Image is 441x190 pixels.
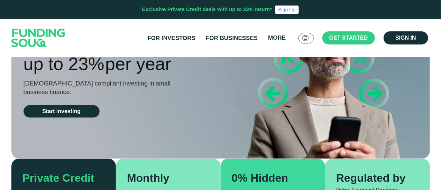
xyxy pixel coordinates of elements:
span: Sign in [395,35,416,41]
span: [DEMOGRAPHIC_DATA] compliant investing in small business finance. [24,80,171,96]
img: Logo [4,21,72,56]
span: Up to 23% [24,54,104,74]
a: For Businesses [204,32,259,44]
a: For Investors [146,32,197,44]
span: Get started [329,35,368,41]
a: Sign in [384,31,428,44]
div: Exclusive Private Credit deals with up to 23% return* [142,6,272,13]
div: Regulated by [336,170,411,186]
span: Per Year [105,54,171,74]
img: SA Flag [302,35,309,41]
span: Start investing [42,108,81,114]
a: Start investing [24,105,100,118]
span: More [268,34,286,41]
a: Sign Up [275,6,299,14]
